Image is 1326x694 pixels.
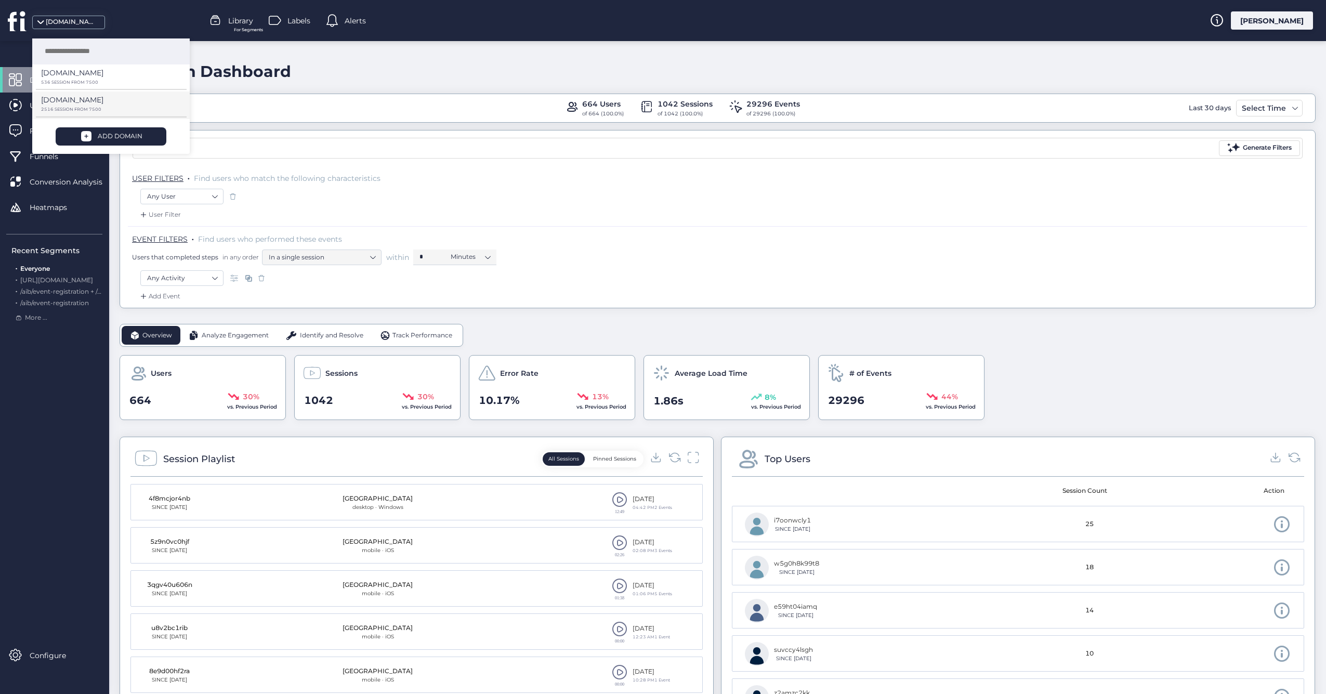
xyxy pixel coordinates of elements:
div: 04:42 PMㅤ2 Events [633,504,672,511]
span: Funnels [30,151,74,162]
span: 1042 [304,392,333,409]
div: of 1042 (100.0%) [658,110,713,118]
span: [URL][DOMAIN_NAME] [20,276,93,284]
div: SINCE [DATE] [774,525,811,533]
span: For Segments [234,27,263,33]
span: More ... [25,313,47,323]
span: vs. Previous Period [402,403,452,410]
span: Users that completed steps [132,253,218,261]
div: 664 Users [582,98,624,110]
p: [DOMAIN_NAME] [41,94,103,106]
span: 10 [1085,649,1094,659]
div: u8v2bc1rib [143,623,195,633]
span: Error Rate [500,368,539,379]
div: Top Users [765,452,810,466]
span: EVENT FILTERS [132,234,188,244]
span: Heatmaps [30,202,83,213]
span: vs. Previous Period [926,403,976,410]
div: [GEOGRAPHIC_DATA] [343,537,413,547]
span: 14 [1085,606,1094,616]
div: [GEOGRAPHIC_DATA] [343,494,413,504]
span: in any order [220,253,259,261]
div: Last 30 days [1186,100,1233,116]
span: 25 [1085,519,1094,529]
span: Identify and Resolve [300,331,363,341]
div: 00:00 [612,639,627,643]
span: . [16,285,17,295]
span: 18 [1085,562,1094,572]
div: 01:38 [612,596,627,600]
span: vs. Previous Period [576,403,626,410]
div: Recent Segments [11,245,102,256]
div: Add Event [138,291,180,302]
span: vs. Previous Period [751,403,801,410]
div: 8e9d00hf2ra [143,666,195,676]
div: SINCE [DATE] [774,568,819,577]
div: 00:00 [612,682,627,686]
span: vs. Previous Period [227,403,277,410]
mat-header-cell: Session Count [1015,477,1156,506]
div: 12:23 AMㅤ1 Event [633,634,670,640]
div: Generate Filters [1243,143,1292,153]
span: 10.17% [479,392,520,409]
div: mobile · iOS [343,676,413,684]
span: Average Load Time [675,368,747,379]
div: SINCE [DATE] [143,503,195,512]
span: # of Events [849,368,891,379]
span: . [192,232,194,243]
button: Generate Filters [1219,140,1300,156]
div: [DATE] [633,581,672,591]
span: Sessions [325,368,358,379]
span: Configure [30,650,82,661]
span: /aib/event-registration [20,299,89,307]
div: [DATE] [633,538,672,547]
span: Alerts [345,15,366,27]
span: Analyze Engagement [202,331,269,341]
span: Conversion Analysis [30,176,118,188]
div: 3qgv40u606n [143,580,195,590]
span: Users [151,368,172,379]
div: 12:49 [612,509,627,514]
div: [DATE] [633,624,670,634]
div: Main Dashboard [155,62,291,81]
div: Session Playlist [163,452,235,466]
nz-select-item: In a single session [269,250,375,265]
div: [DOMAIN_NAME] [46,17,98,27]
div: 4f8mcjor4nb [143,494,195,504]
span: 1.86s [653,393,684,409]
div: [GEOGRAPHIC_DATA] [343,623,413,633]
p: 536 SESSION FROM 7500 [41,80,174,85]
div: 01:06 PMㅤ5 Events [633,591,672,597]
div: SINCE [DATE] [143,676,195,684]
span: . [16,274,17,284]
span: 29296 [828,392,864,409]
div: SINCE [DATE] [143,590,195,598]
div: of 29296 (100.0%) [746,110,800,118]
span: within [386,252,409,263]
div: 02:08 PMㅤ3 Events [633,547,672,554]
div: of 664 (100.0%) [582,110,624,118]
div: suvccy4lsgh [774,645,813,655]
button: Pinned Sessions [587,452,642,466]
div: SINCE [DATE] [774,611,817,620]
div: i7oonwcly1 [774,516,811,526]
div: User Filter [138,209,181,220]
p: 2516 SESSION FROM 7500 [41,107,174,112]
div: desktop · Windows [343,503,413,512]
div: 29296 Events [746,98,800,110]
span: . [16,263,17,272]
div: [DATE] [633,494,672,504]
nz-select-item: Minutes [451,249,490,265]
button: All Sessions [543,452,585,466]
div: 10:28 PMㅤ1 Event [633,677,670,684]
div: SINCE [DATE] [143,633,195,641]
span: Track Performance [392,331,452,341]
span: Find users who match the following characteristics [194,174,380,183]
span: 8% [765,391,776,403]
div: mobile · iOS [343,633,413,641]
span: 44% [941,391,958,402]
mat-header-cell: Action [1156,477,1297,506]
span: Overview [142,331,172,341]
div: 5z9n0vc0hjf [143,537,195,547]
div: [PERSON_NAME] [1231,11,1313,30]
